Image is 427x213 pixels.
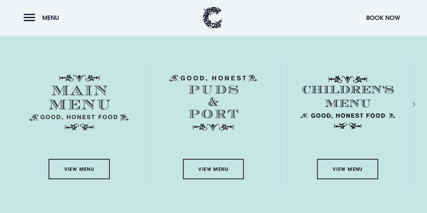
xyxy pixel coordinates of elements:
img: Childrens Menu 1 [298,75,398,131]
img: Menu main menu [29,75,129,131]
a: View Menu [183,159,244,179]
button: Menu [24,10,62,25]
img: Clandeboye Lodge [202,7,222,29]
a: View Menu [317,159,378,179]
img: Menu puds and port [169,75,258,131]
a: View Menu [49,159,109,179]
button: Book Now [363,10,403,25]
div: Next slide [403,99,410,109]
span: Menu [42,14,59,22]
